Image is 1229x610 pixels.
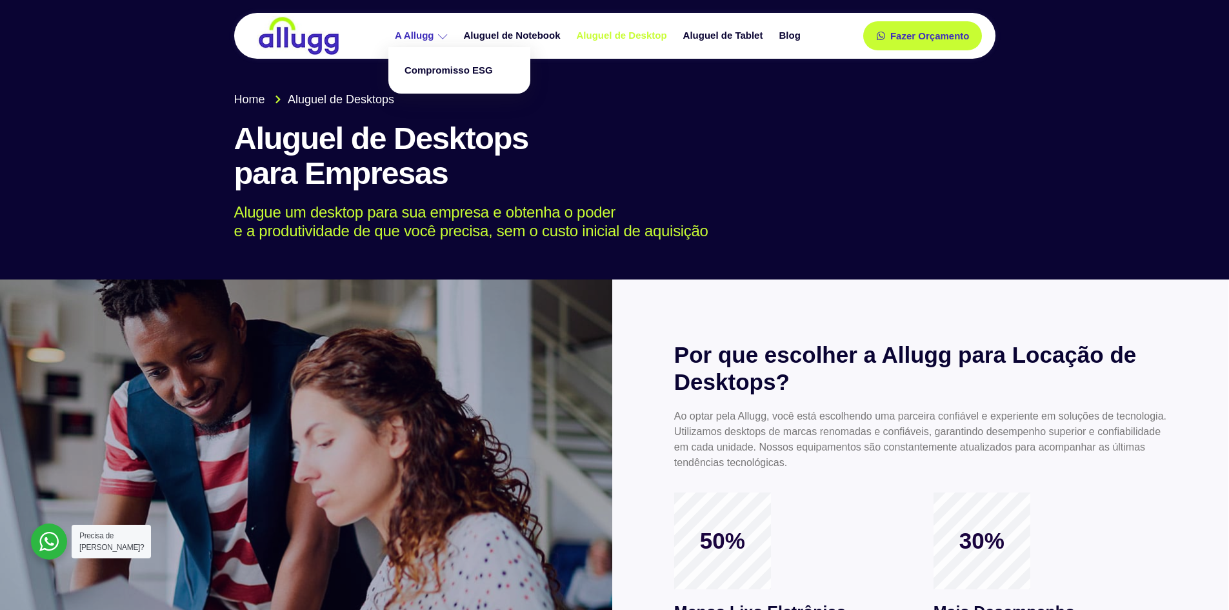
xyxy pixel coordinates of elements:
[997,445,1229,610] iframe: Chat Widget
[234,203,977,241] p: Alugue um desktop para sua empresa e obtenha o poder e a produtividade de que você precisa, sem o...
[234,121,995,191] h1: Aluguel de Desktops para Empresas
[934,527,1030,554] span: 30%
[677,25,773,47] a: Aluguel de Tablet
[234,91,265,108] span: Home
[285,91,394,108] span: Aluguel de Desktops
[457,25,570,47] a: Aluguel de Notebook
[674,527,771,554] span: 50%
[570,25,677,47] a: Aluguel de Desktop
[395,54,524,88] a: Compromisso ESG
[257,16,341,56] img: locação de TI é Allugg
[772,25,810,47] a: Blog
[674,409,1167,471] p: Ao optar pela Allugg, você está escolhendo uma parceira confiável e experiente em soluções de tec...
[674,341,1167,396] h2: Por que escolher a Allugg para Locação de Desktops?
[890,31,970,41] span: Fazer Orçamento
[863,21,983,50] a: Fazer Orçamento
[79,531,144,552] span: Precisa de [PERSON_NAME]?
[388,25,457,47] a: A Allugg
[997,445,1229,610] div: Widget de chat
